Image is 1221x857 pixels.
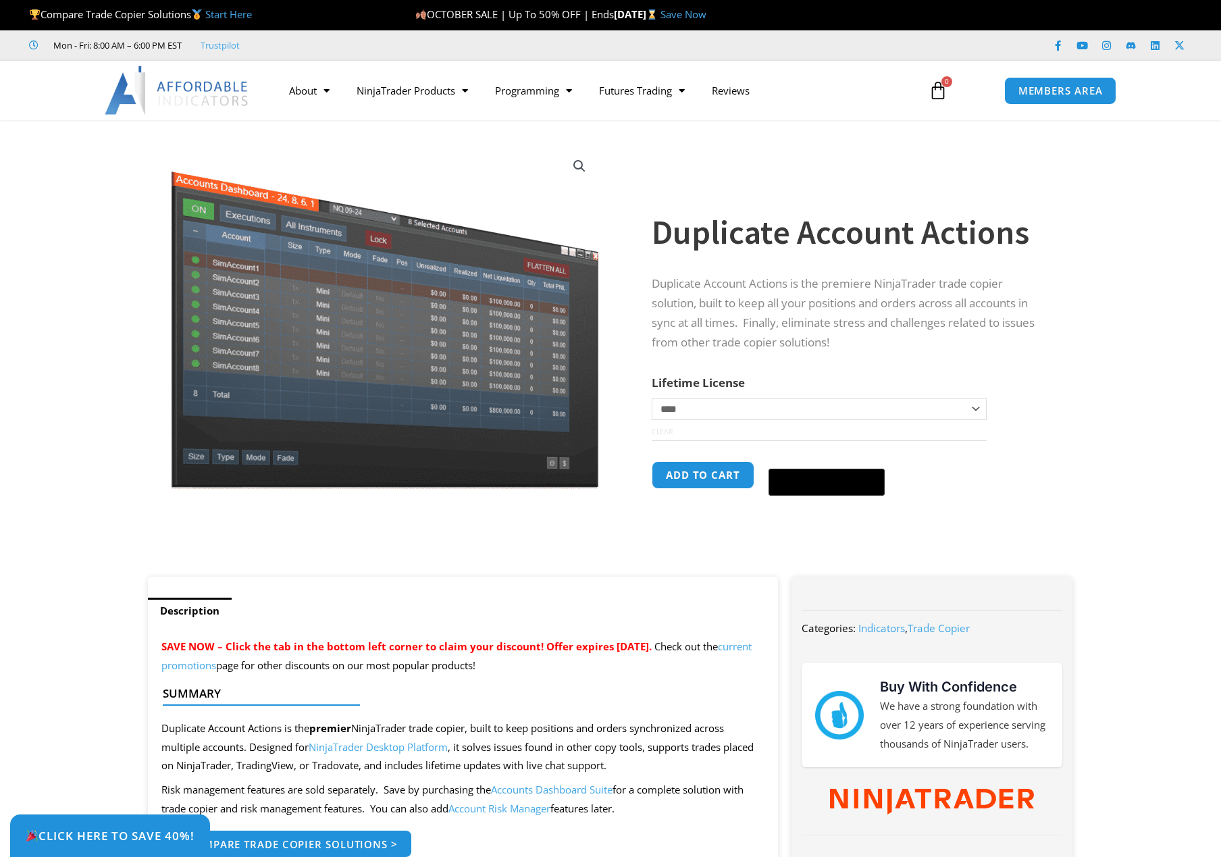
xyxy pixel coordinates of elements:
[769,469,885,496] button: Buy with GPay
[448,802,550,815] a: Account Risk Manager
[309,721,351,735] strong: premier
[482,75,586,106] a: Programming
[167,144,602,489] img: Screenshot 2024-08-26 15414455555
[26,830,194,841] span: Click Here to save 40%!
[858,621,970,635] span: ,
[1018,86,1103,96] span: MEMBERS AREA
[880,677,1049,697] h3: Buy With Confidence
[26,830,38,841] img: 🎉
[802,621,856,635] span: Categories:
[1004,77,1117,105] a: MEMBERS AREA
[652,427,673,436] a: Clear options
[908,71,968,110] a: 0
[10,814,210,857] a: 🎉Click Here to save 40%!
[815,691,864,739] img: mark thumbs good 43913 | Affordable Indicators – NinjaTrader
[416,9,426,20] img: 🍂
[161,640,652,653] span: SAVE NOW – Click the tab in the bottom left corner to claim your discount! Offer expires [DATE].
[647,9,657,20] img: ⌛
[698,75,763,106] a: Reviews
[652,375,745,390] label: Lifetime License
[830,789,1033,814] img: NinjaTrader Wordmark color RGB | Affordable Indicators – NinjaTrader
[192,9,202,20] img: 🥇
[161,721,754,773] span: Duplicate Account Actions is the NinjaTrader trade copier, built to keep positions and orders syn...
[652,209,1046,256] h1: Duplicate Account Actions
[491,783,613,796] a: Accounts Dashboard Suite
[276,75,913,106] nav: Menu
[161,781,764,819] p: Risk management features are sold separately. Save by purchasing the for a complete solution with...
[766,459,887,461] iframe: Secure payment input frame
[908,621,970,635] a: Trade Copier
[614,7,660,21] strong: [DATE]
[880,697,1049,754] p: We have a strong foundation with over 12 years of experience serving thousands of NinjaTrader users.
[50,37,182,53] span: Mon - Fri: 8:00 AM – 6:00 PM EST
[276,75,343,106] a: About
[415,7,614,21] span: OCTOBER SALE | Up To 50% OFF | Ends
[858,621,905,635] a: Indicators
[105,66,250,115] img: LogoAI | Affordable Indicators – NinjaTrader
[941,76,952,87] span: 0
[29,7,252,21] span: Compare Trade Copier Solutions
[205,7,252,21] a: Start Here
[660,7,706,21] a: Save Now
[161,638,764,675] p: Check out the page for other discounts on our most popular products!
[586,75,698,106] a: Futures Trading
[652,461,754,489] button: Add to cart
[30,9,40,20] img: 🏆
[309,740,448,754] a: NinjaTrader Desktop Platform
[652,274,1046,353] p: Duplicate Account Actions is the premiere NinjaTrader trade copier solution, built to keep all yo...
[343,75,482,106] a: NinjaTrader Products
[148,598,232,624] a: Description
[567,154,592,178] a: View full-screen image gallery
[201,37,240,53] a: Trustpilot
[163,687,752,700] h4: Summary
